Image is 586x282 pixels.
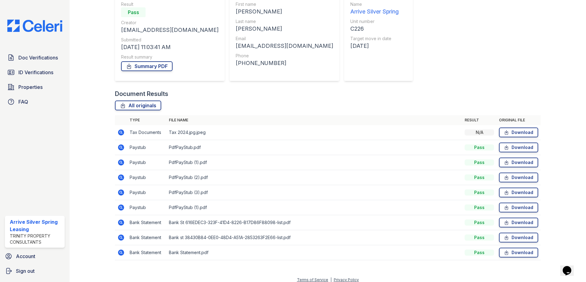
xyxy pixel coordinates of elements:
div: First name [236,1,333,7]
a: Privacy Policy [334,277,359,282]
td: Tax 2024.jpg.jpeg [166,125,462,140]
div: [EMAIL_ADDRESS][DOMAIN_NAME] [121,26,219,34]
th: Result [462,115,497,125]
div: Unit number [350,18,399,25]
div: Trinity Property Consultants [10,233,62,245]
span: Sign out [16,267,35,275]
div: Pass [465,234,494,241]
td: Bank St 616EDEC3-323F-41D4-8226-B17D86F88098-list.pdf [166,215,462,230]
a: Download [499,173,538,182]
div: [DATE] [350,42,399,50]
a: Name Arrive Silver Spring [350,1,399,16]
a: Download [499,233,538,242]
div: [PERSON_NAME] [236,25,333,33]
div: Last name [236,18,333,25]
div: [PHONE_NUMBER] [236,59,333,67]
a: Summary PDF [121,61,173,71]
img: CE_Logo_Blue-a8612792a0a2168367f1c8372b55b34899dd931a85d93a1a3d3e32e68fde9ad4.png [2,20,67,32]
td: Paystub [127,140,166,155]
a: Download [499,218,538,227]
div: Pass [465,174,494,181]
a: Download [499,143,538,152]
td: PdfPayStub (3).pdf [166,185,462,200]
td: Paystub [127,170,166,185]
span: Doc Verifications [18,54,58,61]
a: FAQ [5,96,65,108]
a: Sign out [2,265,67,277]
div: Creator [121,20,219,26]
div: Name [350,1,399,7]
div: Email [236,36,333,42]
a: All originals [115,101,161,110]
div: Pass [465,250,494,256]
div: Pass [465,204,494,211]
th: File name [166,115,462,125]
div: Pass [465,189,494,196]
th: Original file [497,115,541,125]
div: Submitted [121,37,219,43]
td: PdfPayStub (2).pdf [166,170,462,185]
td: PdfPayStub (1).pdf [166,155,462,170]
td: Bank Statement [127,230,166,245]
a: Terms of Service [297,277,328,282]
td: Bank st 38430B84-0EE0-48D4-A51A-2853263F2E66-list.pdf [166,230,462,245]
a: Download [499,158,538,167]
div: [EMAIL_ADDRESS][DOMAIN_NAME] [236,42,333,50]
div: Pass [465,159,494,166]
span: Account [16,253,35,260]
iframe: chat widget [560,257,580,276]
td: PdfPayStub.pdf [166,140,462,155]
div: Result summary [121,54,219,60]
a: Account [2,250,67,262]
td: Paystub [127,155,166,170]
div: [DATE] 11:03:41 AM [121,43,219,51]
a: Doc Verifications [5,51,65,64]
a: Download [499,128,538,137]
a: Download [499,248,538,257]
div: | [330,277,332,282]
div: Phone [236,53,333,59]
div: Pass [121,7,146,17]
div: Arrive Silver Spring [350,7,399,16]
div: Document Results [115,90,168,98]
div: Pass [465,219,494,226]
div: Target move in date [350,36,399,42]
span: Properties [18,83,43,91]
td: Paystub [127,185,166,200]
a: Download [499,203,538,212]
th: Type [127,115,166,125]
td: Tax Documents [127,125,166,140]
td: Bank Statement [127,245,166,260]
div: Result [121,1,219,7]
div: N/A [465,129,494,135]
span: ID Verifications [18,69,53,76]
span: FAQ [18,98,28,105]
a: Properties [5,81,65,93]
td: Bank Statement [127,215,166,230]
div: C226 [350,25,399,33]
div: Arrive Silver Spring Leasing [10,218,62,233]
div: Pass [465,144,494,151]
div: [PERSON_NAME] [236,7,333,16]
a: Download [499,188,538,197]
td: Paystub [127,200,166,215]
td: PdfPayStub (1).pdf [166,200,462,215]
a: ID Verifications [5,66,65,78]
td: Bank Statement.pdf [166,245,462,260]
